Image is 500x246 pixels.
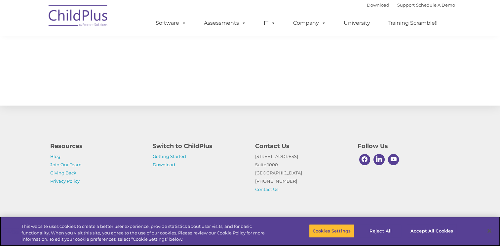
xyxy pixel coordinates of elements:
[21,223,275,243] div: This website uses cookies to create a better user experience, provide statistics about user visit...
[367,2,389,8] a: Download
[407,224,457,238] button: Accept All Cookies
[397,2,415,8] a: Support
[416,2,455,8] a: Schedule A Demo
[381,16,444,30] a: Training Scramble!!
[50,141,143,151] h4: Resources
[50,162,82,167] a: Join Our Team
[50,178,80,184] a: Privacy Policy
[149,16,193,30] a: Software
[153,154,186,159] a: Getting Started
[482,224,497,238] button: Close
[197,16,253,30] a: Assessments
[255,187,278,192] a: Contact Us
[92,71,120,76] span: Phone number
[367,2,455,8] font: |
[337,16,377,30] a: University
[50,154,60,159] a: Blog
[360,224,401,238] button: Reject All
[45,0,111,33] img: ChildPlus by Procare Solutions
[153,162,175,167] a: Download
[287,16,333,30] a: Company
[153,141,245,151] h4: Switch to ChildPlus
[257,16,282,30] a: IT
[255,141,348,151] h4: Contact Us
[372,152,386,167] a: Linkedin
[386,152,401,167] a: Youtube
[358,141,450,151] h4: Follow Us
[309,224,354,238] button: Cookies Settings
[255,152,348,194] p: [STREET_ADDRESS] Suite 1000 [GEOGRAPHIC_DATA] [PHONE_NUMBER]
[92,44,112,48] span: Last name
[50,170,76,175] a: Giving Back
[358,152,372,167] a: Facebook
